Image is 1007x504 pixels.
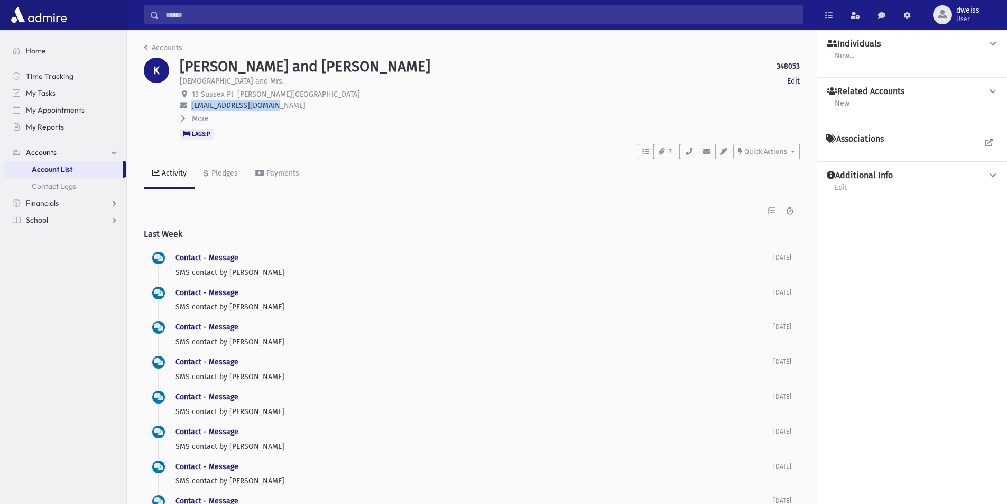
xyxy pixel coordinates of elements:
[4,144,126,161] a: Accounts
[175,358,238,366] a: Contact - Message
[4,68,126,85] a: Time Tracking
[834,50,855,69] a: New...
[159,5,803,24] input: Search
[191,101,306,110] span: [EMAIL_ADDRESS][DOMAIN_NAME]
[180,58,430,76] h1: [PERSON_NAME] and [PERSON_NAME]
[175,371,773,382] p: SMS contact by [PERSON_NAME]
[26,215,48,225] span: School
[773,358,791,365] span: [DATE]
[26,148,57,157] span: Accounts
[192,114,209,123] span: More
[773,323,791,331] span: [DATE]
[4,102,126,118] a: My Appointments
[26,122,64,132] span: My Reports
[144,43,182,52] a: Accounts
[773,428,791,435] span: [DATE]
[773,463,791,470] span: [DATE]
[787,76,800,87] a: Edit
[26,71,73,81] span: Time Tracking
[175,336,773,347] p: SMS contact by [PERSON_NAME]
[773,254,791,261] span: [DATE]
[827,170,893,181] h4: Additional Info
[4,118,126,135] a: My Reports
[956,15,980,23] span: User
[144,159,195,189] a: Activity
[834,181,848,200] a: Edit
[175,267,773,278] p: SMS contact by [PERSON_NAME]
[175,441,773,452] p: SMS contact by [PERSON_NAME]
[246,159,308,189] a: Payments
[827,39,881,50] h4: Individuals
[26,46,46,56] span: Home
[826,170,999,181] button: Additional Info
[192,90,233,99] span: 13 Sussex Pl
[4,85,126,102] a: My Tasks
[144,221,800,248] h2: Last Week
[26,198,59,208] span: Financials
[195,159,246,189] a: Pledges
[733,144,800,159] button: Quick Actions
[144,42,182,58] nav: breadcrumb
[32,164,72,174] span: Account List
[777,61,800,72] strong: 348053
[4,161,123,178] a: Account List
[744,148,787,155] span: Quick Actions
[4,195,126,212] a: Financials
[144,58,169,83] div: K
[180,129,214,139] span: FLAGS:P
[209,169,238,178] div: Pledges
[160,169,187,178] div: Activity
[4,42,126,59] a: Home
[175,253,238,262] a: Contact - Message
[32,181,76,191] span: Contact Logs
[773,289,791,296] span: [DATE]
[666,147,675,157] span: 7
[8,4,69,25] img: AdmirePro
[826,86,999,97] button: Related Accounts
[26,88,56,98] span: My Tasks
[175,288,238,297] a: Contact - Message
[175,406,773,417] p: SMS contact by [PERSON_NAME]
[180,76,284,87] p: [DEMOGRAPHIC_DATA] and Mrs.
[26,105,85,115] span: My Appointments
[826,134,884,144] h4: Associations
[4,212,126,228] a: School
[834,97,850,116] a: New
[4,178,126,195] a: Contact Logs
[175,475,773,487] p: SMS contact by [PERSON_NAME]
[175,462,238,471] a: Contact - Message
[956,6,980,15] span: dweiss
[175,392,238,401] a: Contact - Message
[180,113,210,124] button: More
[237,90,360,99] span: [PERSON_NAME][GEOGRAPHIC_DATA]
[175,427,238,436] a: Contact - Message
[264,169,299,178] div: Payments
[827,86,904,97] h4: Related Accounts
[826,39,999,50] button: Individuals
[175,323,238,332] a: Contact - Message
[773,393,791,400] span: [DATE]
[175,301,773,313] p: SMS contact by [PERSON_NAME]
[654,144,680,159] button: 7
